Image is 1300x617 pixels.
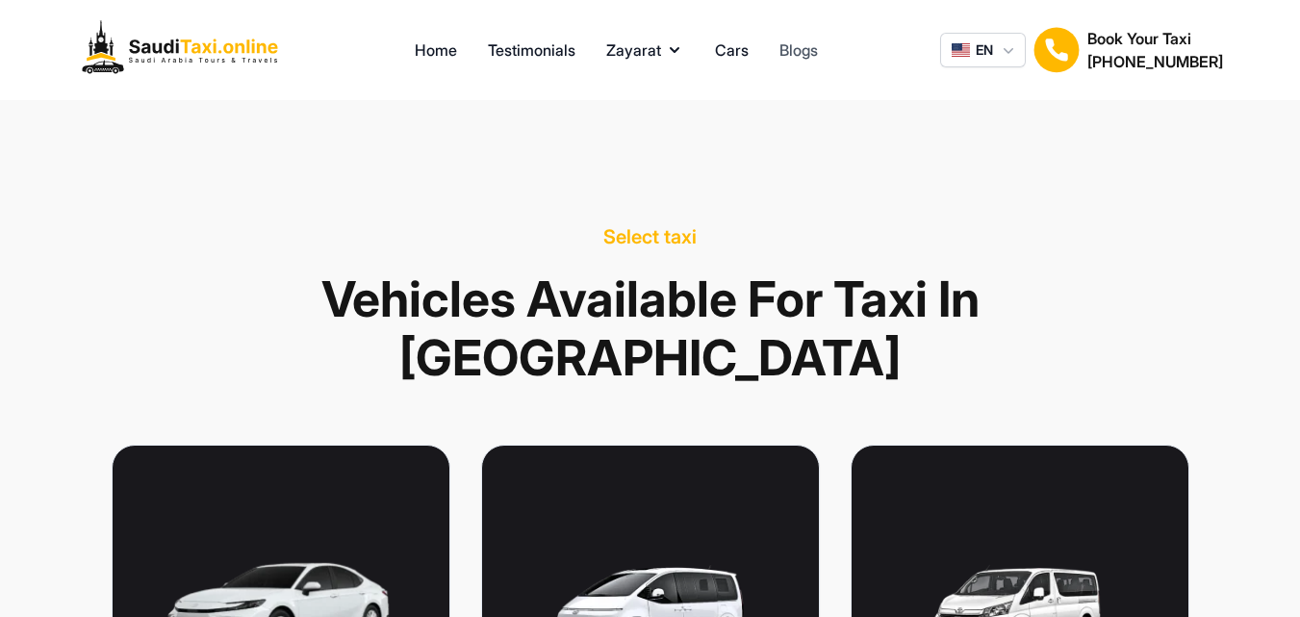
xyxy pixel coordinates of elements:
[976,40,993,60] span: EN
[112,223,1189,250] p: Select taxi
[314,258,987,398] h1: Vehicles Available For Taxi In [GEOGRAPHIC_DATA]
[415,39,457,62] a: Home
[940,33,1026,67] button: EN
[488,39,575,62] a: Testimonials
[1033,27,1080,73] img: Book Your Taxi
[715,39,749,62] a: Cars
[779,39,818,62] a: Blogs
[606,39,684,62] button: Zayarat
[1087,27,1223,73] div: Book Your Taxi
[1087,50,1223,73] h2: [PHONE_NUMBER]
[1087,27,1223,50] h1: Book Your Taxi
[77,15,293,85] img: Logo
